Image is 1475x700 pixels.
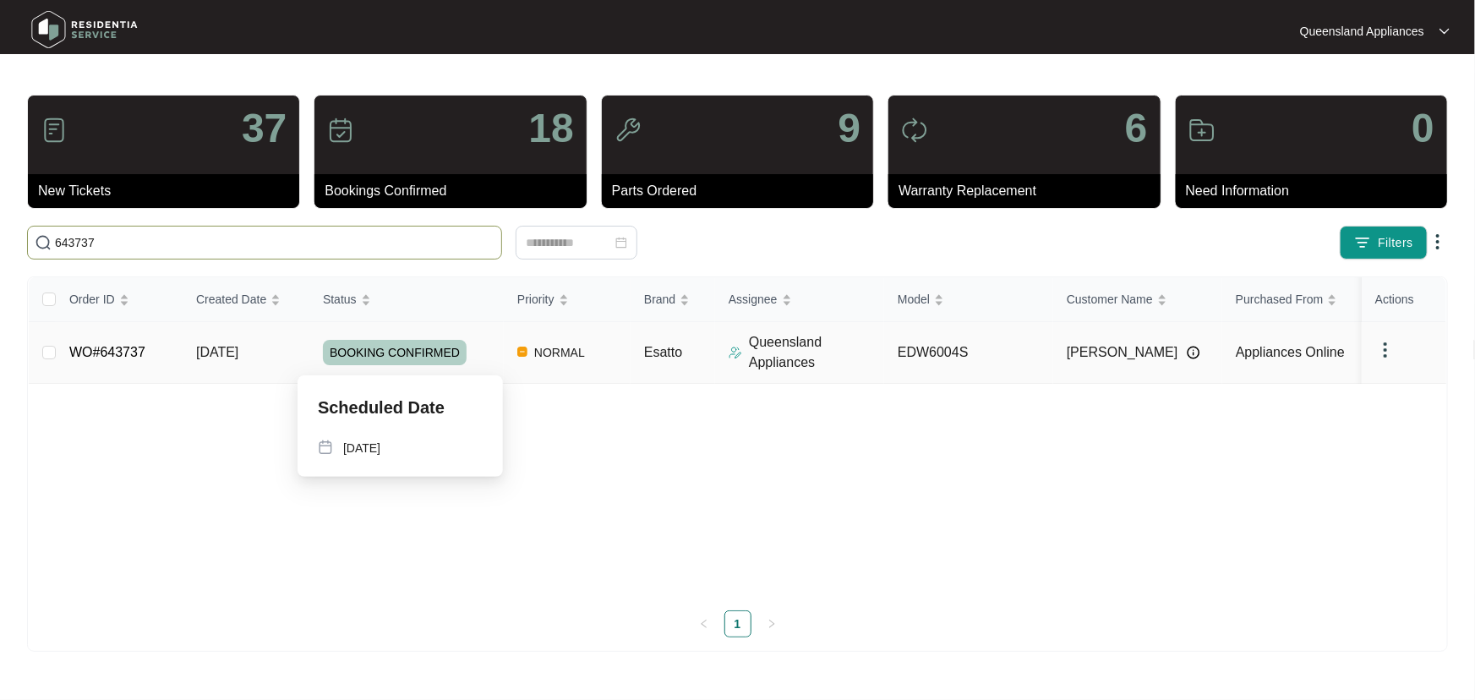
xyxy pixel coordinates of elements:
span: Filters [1378,234,1413,252]
td: EDW6004S [884,322,1053,384]
span: Assignee [729,290,778,309]
span: [PERSON_NAME] [1067,342,1178,363]
th: Priority [504,277,631,322]
img: icon [1188,117,1216,144]
img: residentia service logo [25,4,144,55]
span: Brand [644,290,675,309]
img: Vercel Logo [517,347,527,357]
p: [DATE] [343,440,380,457]
img: icon [615,117,642,144]
img: icon [327,117,354,144]
p: Need Information [1186,181,1447,201]
p: Scheduled Date [318,396,445,419]
th: Model [884,277,1053,322]
input: Search by Order Id, Assignee Name, Customer Name, Brand and Model [55,233,494,252]
th: Brand [631,277,715,322]
p: New Tickets [38,181,299,201]
img: Assigner Icon [729,346,742,359]
img: map-pin [318,440,333,455]
p: 9 [838,108,860,149]
p: Queensland Appliances [749,332,884,373]
li: Previous Page [691,610,718,637]
button: right [758,610,785,637]
img: search-icon [35,234,52,251]
th: Created Date [183,277,309,322]
li: Next Page [758,610,785,637]
span: [DATE] [196,345,238,359]
span: left [699,619,709,629]
p: Warranty Replacement [899,181,1160,201]
th: Customer Name [1053,277,1222,322]
span: Created Date [196,290,266,309]
span: right [767,619,777,629]
th: Actions [1362,277,1446,322]
img: dropdown arrow [1428,232,1448,252]
th: Order ID [56,277,183,322]
img: filter icon [1354,234,1371,251]
span: Purchased From [1236,290,1323,309]
button: filter iconFilters [1340,226,1428,260]
span: Esatto [644,345,682,359]
a: WO#643737 [69,345,145,359]
li: 1 [724,610,751,637]
a: 1 [725,611,751,637]
p: 37 [242,108,287,149]
p: 6 [1125,108,1148,149]
p: 18 [528,108,573,149]
img: Info icon [1187,346,1200,359]
img: icon [41,117,68,144]
th: Status [309,277,504,322]
img: dropdown arrow [1375,340,1396,360]
span: NORMAL [527,342,592,363]
th: Purchased From [1222,277,1391,322]
span: Customer Name [1067,290,1153,309]
th: Assignee [715,277,884,322]
p: 0 [1412,108,1434,149]
p: Parts Ordered [612,181,873,201]
span: Priority [517,290,554,309]
span: BOOKING CONFIRMED [323,340,467,365]
span: Model [898,290,930,309]
span: Appliances Online [1236,345,1345,359]
img: icon [901,117,928,144]
button: left [691,610,718,637]
img: dropdown arrow [1439,27,1450,36]
span: Status [323,290,357,309]
p: Queensland Appliances [1300,23,1424,40]
p: Bookings Confirmed [325,181,586,201]
span: Order ID [69,290,115,309]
